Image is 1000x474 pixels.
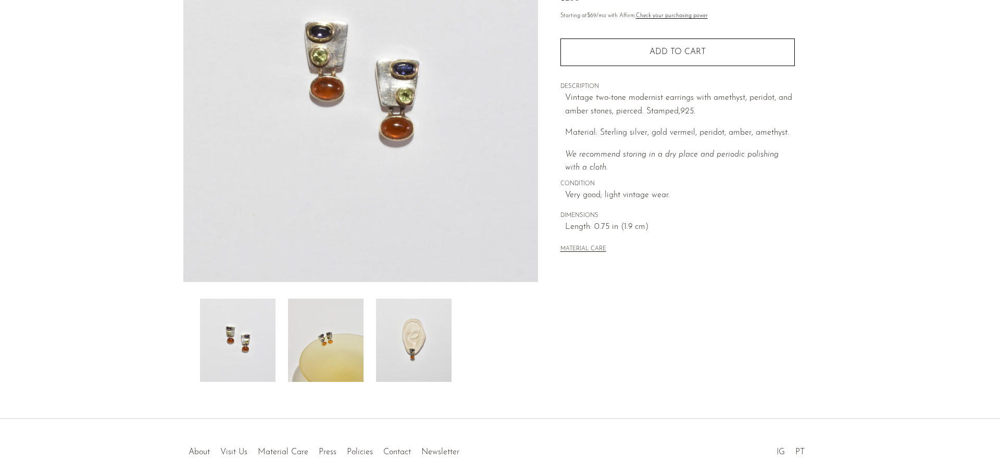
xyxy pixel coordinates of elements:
[587,13,596,19] span: $69
[288,299,364,382] img: Amethyst Peridot Amber Earrings
[565,92,795,118] p: Vintage two-tone modernist earrings with amethyst, peridot, and amber stones, pierced. Stamped,
[649,48,706,56] span: Add to cart
[319,448,336,456] a: Press
[795,448,805,456] a: PT
[560,246,606,253] button: MATERIAL CARE
[560,180,795,189] span: CONDITION
[200,299,276,382] img: Amethyst Peridot Amber Earrings
[383,448,411,456] a: Contact
[565,150,779,172] i: We recommend storing in a dry place and periodic polishing with a cloth.
[189,448,210,456] a: About
[565,126,795,140] p: Material: Sterling silver, gold vermeil, peridot, amber, amethyst.
[565,221,795,234] span: Length: 0.75 in (1.9 cm)
[347,448,373,456] a: Policies
[560,11,795,21] p: Starting at /mo with Affirm.
[220,448,247,456] a: Visit Us
[565,189,795,202] span: Very good; light vintage wear.
[183,440,465,459] ul: Quick links
[560,211,795,221] span: DIMENSIONS
[560,39,795,66] button: Add to cart
[636,13,708,19] a: Check your purchasing power - Learn more about Affirm Financing (opens in modal)
[680,107,695,116] em: 925.
[777,448,785,456] a: IG
[258,448,308,456] a: Material Care
[771,440,810,459] ul: Social Medias
[376,299,452,382] img: Amethyst Peridot Amber Earrings
[560,82,795,92] span: DESCRIPTION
